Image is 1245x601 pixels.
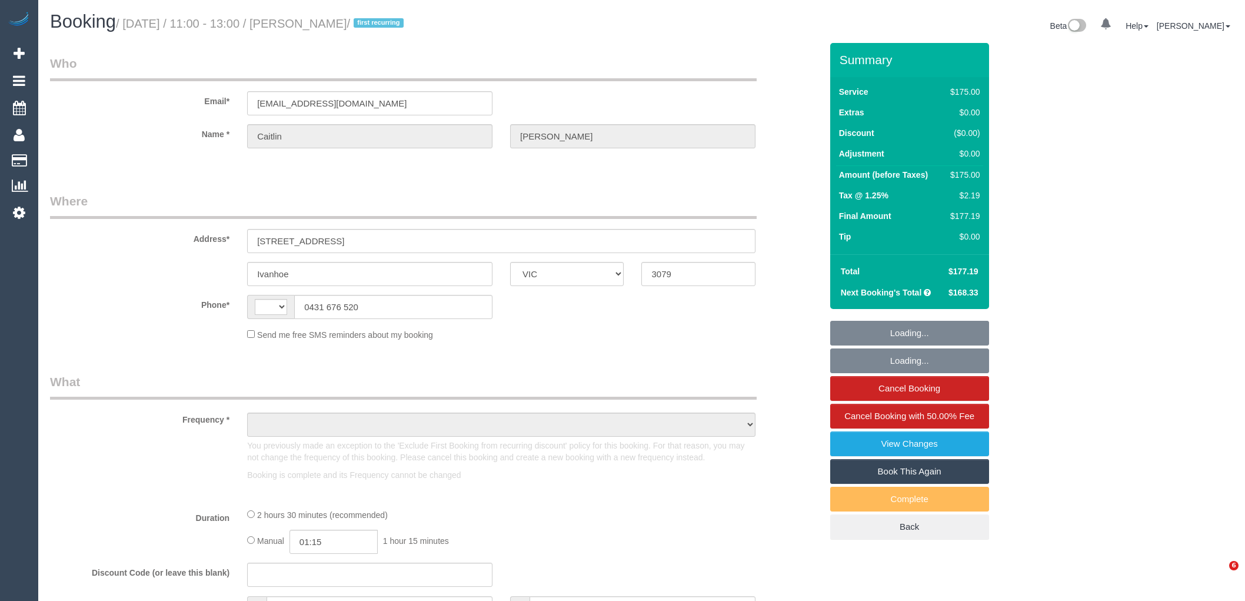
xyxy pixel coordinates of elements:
label: Phone* [41,295,238,311]
span: 6 [1229,561,1239,570]
a: [PERSON_NAME] [1157,21,1230,31]
span: Send me free SMS reminders about my booking [257,330,433,340]
span: first recurring [354,18,404,28]
div: $175.00 [946,86,980,98]
input: Post Code* [641,262,755,286]
a: Cancel Booking with 50.00% Fee [830,404,989,429]
label: Duration [41,508,238,524]
img: Automaid Logo [7,12,31,28]
label: Final Amount [839,210,891,222]
legend: Who [50,55,757,81]
h3: Summary [840,53,983,67]
label: Tax @ 1.25% [839,190,888,201]
p: Booking is complete and its Frequency cannot be changed [247,469,755,481]
span: / [347,17,408,30]
input: Suburb* [247,262,492,286]
a: Cancel Booking [830,376,989,401]
div: $2.19 [946,190,980,201]
input: Phone* [294,295,492,319]
a: Beta [1050,21,1087,31]
img: New interface [1067,19,1086,34]
div: $0.00 [946,107,980,118]
a: View Changes [830,431,989,456]
label: Email* [41,91,238,107]
a: Book This Again [830,459,989,484]
strong: Total [841,267,860,276]
div: $0.00 [946,231,980,243]
label: Amount (before Taxes) [839,169,928,181]
span: Cancel Booking with 50.00% Fee [844,411,974,421]
iframe: Intercom live chat [1205,561,1233,589]
div: ($0.00) [946,127,980,139]
label: Frequency * [41,410,238,426]
label: Tip [839,231,851,243]
div: $0.00 [946,148,980,160]
label: Discount [839,127,874,139]
p: You previously made an exception to the 'Exclude First Booking from recurring discount' policy fo... [247,440,755,463]
span: Manual [257,536,284,546]
strong: Next Booking's Total [841,288,922,297]
label: Address* [41,229,238,245]
input: Last Name* [510,124,755,148]
a: Help [1126,21,1149,31]
span: 2 hours 30 minutes (recommended) [257,510,388,520]
label: Service [839,86,868,98]
div: $175.00 [946,169,980,181]
legend: What [50,373,757,400]
span: 1 hour 15 minutes [383,536,449,546]
legend: Where [50,192,757,219]
label: Adjustment [839,148,884,160]
input: Email* [247,91,492,115]
div: $177.19 [946,210,980,222]
label: Name * [41,124,238,140]
span: Booking [50,11,116,32]
label: Extras [839,107,864,118]
small: / [DATE] / 11:00 - 13:00 / [PERSON_NAME] [116,17,407,30]
a: Back [830,514,989,539]
span: $177.19 [948,267,978,276]
span: $168.33 [948,288,978,297]
label: Discount Code (or leave this blank) [41,563,238,579]
input: First Name* [247,124,492,148]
